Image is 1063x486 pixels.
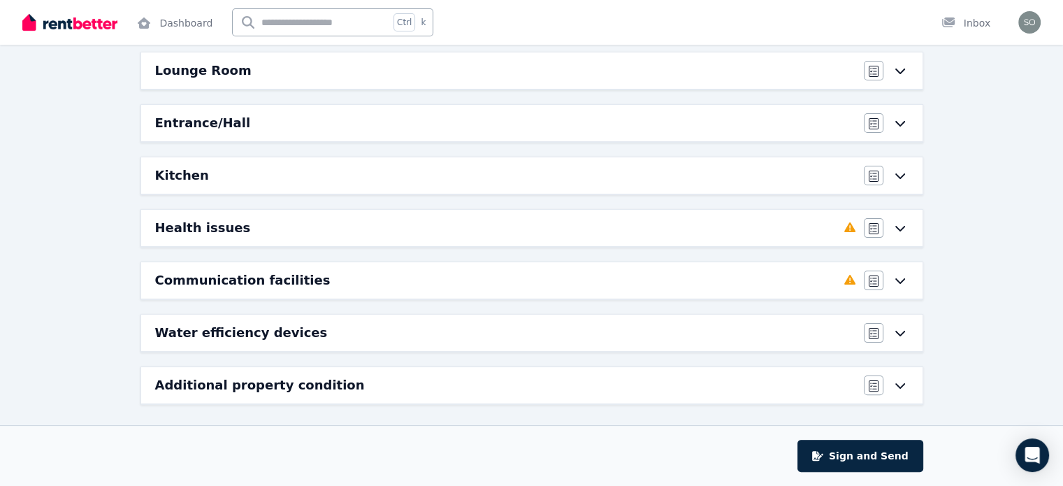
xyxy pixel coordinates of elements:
[155,61,252,80] h6: Lounge Room
[941,16,990,30] div: Inbox
[1015,438,1049,472] div: Open Intercom Messenger
[155,323,328,343] h6: Water efficiency devices
[155,376,365,395] h6: Additional property condition
[393,13,415,31] span: Ctrl
[155,218,251,238] h6: Health issues
[22,12,117,33] img: RentBetter
[1018,11,1041,34] img: Sol Guardia
[421,17,426,28] span: k
[155,166,209,185] h6: Kitchen
[155,113,251,133] h6: Entrance/Hall
[797,440,923,472] button: Sign and Send
[155,271,331,290] h6: Communication facilities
